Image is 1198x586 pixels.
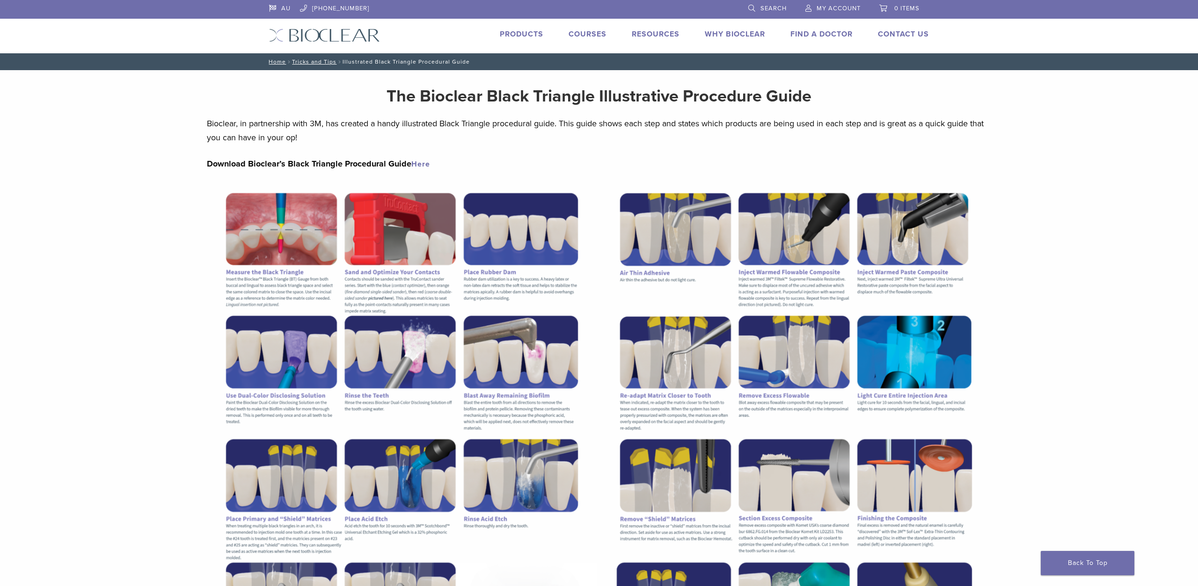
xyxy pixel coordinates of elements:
a: Why Bioclear [705,29,765,39]
strong: The Bioclear Black Triangle Illustrative Procedure Guide [387,86,811,106]
img: Bioclear [269,29,380,42]
a: Products [500,29,543,39]
a: Home [266,58,286,65]
a: Find A Doctor [790,29,853,39]
a: Here [411,159,430,169]
a: Resources [632,29,679,39]
p: Bioclear, in partnership with 3M, has created a handy illustrated Black Triangle procedural guide... [207,116,992,145]
a: Tricks and Tips [292,58,336,65]
span: / [286,59,292,64]
a: Back To Top [1041,551,1134,575]
a: Courses [569,29,606,39]
span: / [336,59,343,64]
nav: Illustrated Black Triangle Procedural Guide [262,53,936,70]
span: My Account [817,5,861,12]
span: Search [760,5,787,12]
strong: Download Bioclear’s Black Triangle Procedural Guide [207,159,430,169]
span: 0 items [894,5,920,12]
a: Contact Us [878,29,929,39]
